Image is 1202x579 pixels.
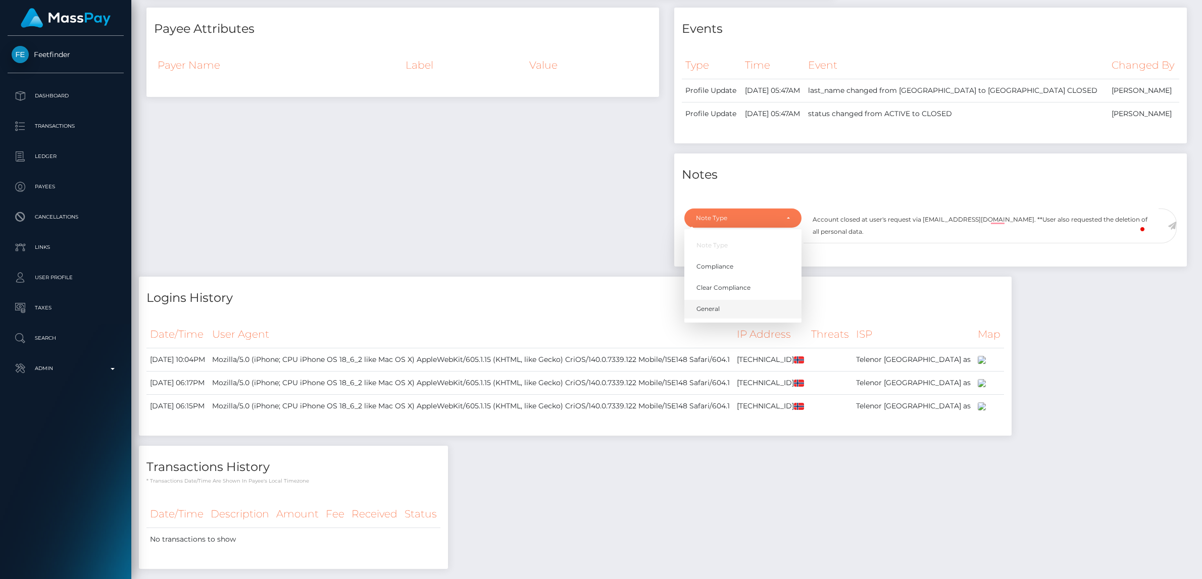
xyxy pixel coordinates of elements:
[978,402,986,410] img: 200x100
[12,149,120,164] p: Ledger
[209,348,733,372] td: Mozilla/5.0 (iPhone; CPU iPhone OS 18_6_2 like Mac OS X) AppleWebKit/605.1.15 (KHTML, like Gecko)...
[401,500,440,528] th: Status
[682,20,1179,38] h4: Events
[209,395,733,418] td: Mozilla/5.0 (iPhone; CPU iPhone OS 18_6_2 like Mac OS X) AppleWebKit/605.1.15 (KHTML, like Gecko)...
[322,500,348,528] th: Fee
[8,114,124,139] a: Transactions
[853,395,974,418] td: Telenor [GEOGRAPHIC_DATA] as
[684,208,802,228] button: Note Type
[12,88,120,103] p: Dashboard
[1108,79,1179,102] td: [PERSON_NAME]
[526,51,652,79] th: Value
[8,174,124,199] a: Payees
[207,500,273,528] th: Description
[733,348,808,372] td: [TECHNICAL_ID]
[733,321,808,348] th: IP Address
[8,356,124,381] a: Admin
[682,79,741,102] td: Profile Update
[12,179,120,194] p: Payees
[146,528,440,551] td: No transactions to show
[8,265,124,290] a: User Profile
[348,500,401,528] th: Received
[853,372,974,395] td: Telenor [GEOGRAPHIC_DATA] as
[794,403,804,410] img: no.png
[696,304,720,313] span: General
[146,348,209,372] td: [DATE] 10:04PM
[8,326,124,351] a: Search
[805,51,1108,79] th: Event
[682,51,741,79] th: Type
[8,50,124,59] span: Feetfinder
[273,500,322,528] th: Amount
[733,395,808,418] td: [TECHNICAL_ID]
[808,321,853,348] th: Threats
[146,458,440,476] h4: Transactions History
[146,395,209,418] td: [DATE] 06:15PM
[12,119,120,134] p: Transactions
[974,321,1004,348] th: Map
[741,79,805,102] td: [DATE] 05:47AM
[8,235,124,260] a: Links
[12,270,120,285] p: User Profile
[1108,102,1179,126] td: [PERSON_NAME]
[12,300,120,315] p: Taxes
[853,321,974,348] th: ISP
[741,51,805,79] th: Time
[402,51,526,79] th: Label
[154,51,402,79] th: Payer Name
[682,166,1179,184] h4: Notes
[146,500,207,528] th: Date/Time
[741,102,805,126] td: [DATE] 05:47AM
[209,372,733,395] td: Mozilla/5.0 (iPhone; CPU iPhone OS 18_6_2 like Mac OS X) AppleWebKit/605.1.15 (KHTML, like Gecko)...
[146,289,1004,307] h4: Logins History
[853,348,974,372] td: Telenor [GEOGRAPHIC_DATA] as
[154,20,652,38] h4: Payee Attributes
[733,372,808,395] td: [TECHNICAL_ID]
[805,79,1108,102] td: last_name changed from [GEOGRAPHIC_DATA] to [GEOGRAPHIC_DATA] CLOSED
[804,208,1159,243] textarea: To enrich screen reader interactions, please activate Accessibility in Grammarly extension settings
[21,8,111,28] img: MassPay Logo
[794,380,804,387] img: no.png
[12,209,120,225] p: Cancellations
[12,240,120,255] p: Links
[12,46,29,63] img: Feetfinder
[1108,51,1179,79] th: Changed By
[8,204,124,230] a: Cancellations
[146,321,209,348] th: Date/Time
[682,102,741,126] td: Profile Update
[8,295,124,321] a: Taxes
[12,331,120,346] p: Search
[146,372,209,395] td: [DATE] 06:17PM
[8,83,124,109] a: Dashboard
[978,356,986,364] img: 200x100
[794,356,804,363] img: no.png
[696,262,733,271] span: Compliance
[209,321,733,348] th: User Agent
[978,379,986,387] img: 200x100
[12,361,120,376] p: Admin
[8,144,124,169] a: Ledger
[696,214,778,222] div: Note Type
[146,477,440,485] p: * Transactions date/time are shown in payee's local timezone
[696,283,750,292] span: Clear Compliance
[805,102,1108,126] td: status changed from ACTIVE to CLOSED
